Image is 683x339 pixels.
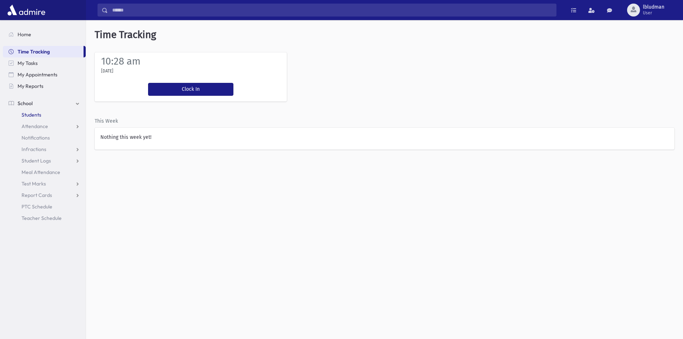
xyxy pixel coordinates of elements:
a: Test Marks [3,178,86,189]
span: Teacher Schedule [22,215,62,221]
a: Student Logs [3,155,86,166]
span: My Appointments [18,71,57,78]
a: Report Cards [3,189,86,201]
span: Time Tracking [18,48,50,55]
span: Student Logs [22,157,51,164]
label: 10:28 am [101,55,141,67]
a: Time Tracking [3,46,84,57]
span: My Tasks [18,60,38,66]
a: Meal Attendance [3,166,86,178]
span: Attendance [22,123,48,130]
label: Nothing this week yet! [100,133,151,141]
span: lbludman [643,4,664,10]
img: AdmirePro [6,3,47,17]
input: Search [108,4,556,17]
a: My Appointments [3,69,86,80]
span: PTC Schedule [22,203,52,210]
a: Attendance [3,121,86,132]
a: Home [3,29,86,40]
span: My Reports [18,83,43,89]
span: Notifications [22,135,50,141]
span: Test Marks [22,180,46,187]
span: Students [22,112,41,118]
a: School [3,98,86,109]
label: [DATE] [101,68,113,74]
button: Clock In [148,83,233,96]
a: Infractions [3,143,86,155]
a: PTC Schedule [3,201,86,212]
span: Home [18,31,31,38]
a: My Tasks [3,57,86,69]
a: Students [3,109,86,121]
h5: Time Tracking [86,20,683,50]
span: Report Cards [22,192,52,198]
span: School [18,100,33,107]
label: This Week [95,117,118,125]
span: Infractions [22,146,46,152]
a: My Reports [3,80,86,92]
a: Notifications [3,132,86,143]
span: Meal Attendance [22,169,60,175]
a: Teacher Schedule [3,212,86,224]
span: User [643,10,664,16]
